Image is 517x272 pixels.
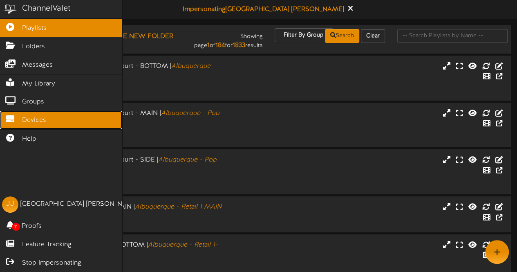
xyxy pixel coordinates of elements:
strong: 1833 [232,42,245,49]
button: Create New Folder [94,31,176,42]
button: Filter By Group [275,28,333,42]
span: Playlists [22,24,47,33]
div: Albuquerque - Retail 1 MAIN | [33,202,222,212]
span: Folders [22,42,45,52]
div: PICKLR BOTTOM ( 16:9 ) [33,80,222,87]
span: My Library [22,79,55,89]
div: Albuquerque - Pop Up Court - MAIN | [33,109,222,128]
div: Showing page of for results [187,28,269,50]
div: # 15878 [33,219,222,226]
input: -- Search Playlists by Name -- [397,29,508,43]
span: Messages [22,61,53,70]
div: Albuquerque - Pop Up Court - SIDE | [33,155,222,174]
strong: 1 [207,42,209,49]
span: 11 [12,223,20,231]
div: JJ [2,196,18,213]
span: Devices [22,116,46,125]
div: [GEOGRAPHIC_DATA] [PERSON_NAME] [20,200,139,209]
span: Proofs [22,222,42,231]
strong: 184 [215,42,225,49]
div: PICKLR BOTTOM ( 16:9 ) [33,259,222,266]
div: # 16031 [33,134,222,141]
div: # 16032 [33,181,222,188]
span: Groups [22,97,44,107]
button: Search [325,29,359,43]
span: Help [22,135,36,144]
div: Albuquerque - Pop Up Court - BOTTOM | [33,62,222,81]
i: Albuquerque - Retail 1 MAIN [135,203,222,211]
div: # 16033 [33,87,222,94]
div: PICKLR MAIN ( 16:9 ) [33,127,222,134]
div: Albuquerque - Retail 1- BOTTOM | [33,241,222,259]
div: ChannelValet [22,3,71,15]
button: Clear [361,29,385,43]
span: Feature Tracking [22,240,72,250]
span: Stop Impersonating [22,259,81,268]
div: PICKLR MAIN ( 16:9 ) [33,212,222,219]
div: PICKLR SIDE ( 16:9 ) [33,174,222,181]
